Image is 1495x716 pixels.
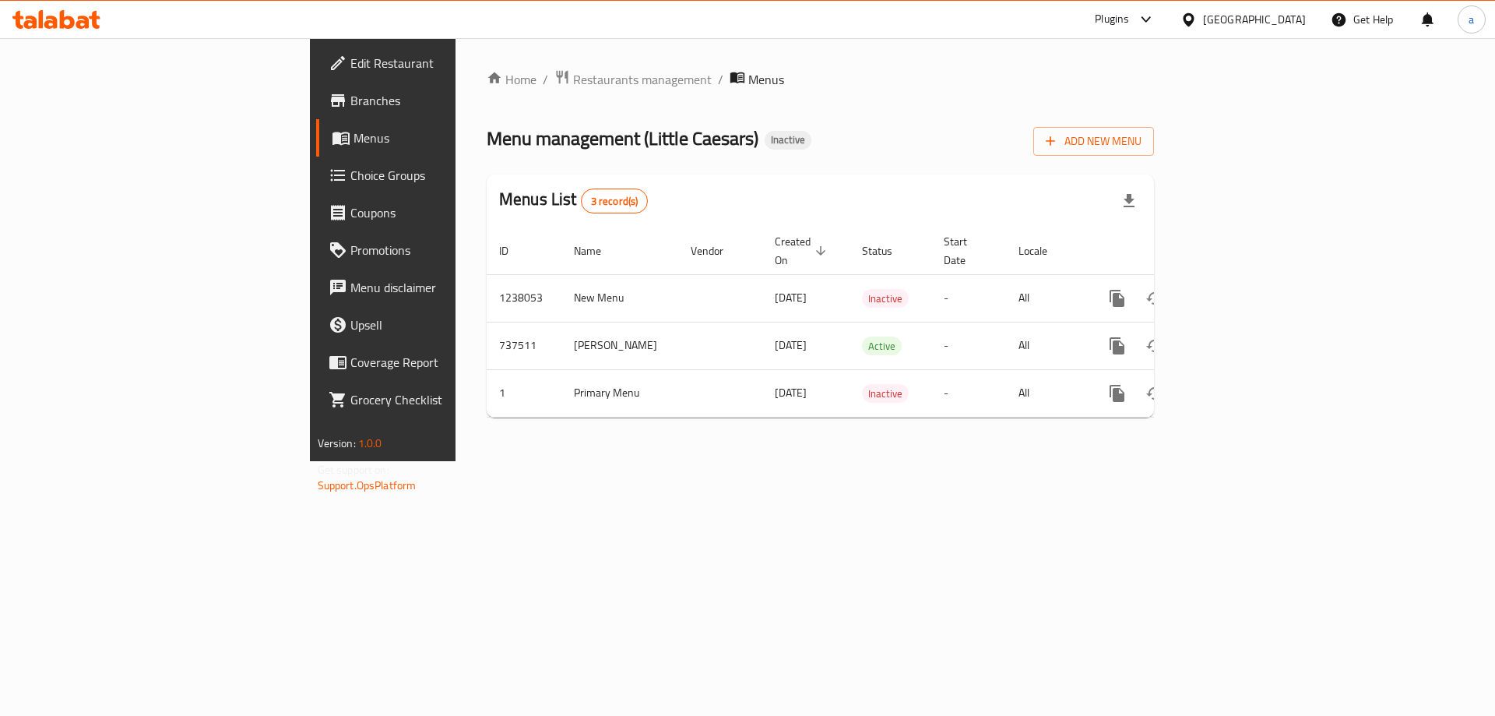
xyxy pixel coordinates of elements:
[931,274,1006,322] td: -
[775,287,807,308] span: [DATE]
[1006,322,1086,369] td: All
[318,433,356,453] span: Version:
[350,203,547,222] span: Coupons
[582,194,648,209] span: 3 record(s)
[1099,327,1136,365] button: more
[487,121,758,156] span: Menu management ( Little Caesars )
[561,274,678,322] td: New Menu
[318,475,417,496] a: Support.OpsPlatform
[931,322,1006,369] td: -
[316,269,560,306] a: Menu disclaimer
[775,232,831,270] span: Created On
[718,70,723,89] li: /
[350,353,547,372] span: Coverage Report
[350,390,547,409] span: Grocery Checklist
[1086,227,1261,275] th: Actions
[862,290,909,308] span: Inactive
[581,189,649,213] div: Total records count
[561,369,678,417] td: Primary Menu
[354,129,547,147] span: Menus
[316,344,560,381] a: Coverage Report
[944,232,987,270] span: Start Date
[1095,10,1129,29] div: Plugins
[862,384,909,403] div: Inactive
[862,289,909,308] div: Inactive
[775,335,807,355] span: [DATE]
[775,383,807,403] span: [DATE]
[316,157,560,194] a: Choice Groups
[765,133,811,146] span: Inactive
[862,242,913,260] span: Status
[1099,280,1136,317] button: more
[350,241,547,259] span: Promotions
[487,227,1261,418] table: enhanced table
[862,337,902,355] div: Active
[554,69,712,90] a: Restaurants management
[316,44,560,82] a: Edit Restaurant
[487,69,1154,90] nav: breadcrumb
[316,82,560,119] a: Branches
[862,337,902,355] span: Active
[573,70,712,89] span: Restaurants management
[765,131,811,150] div: Inactive
[316,194,560,231] a: Coupons
[1136,375,1173,412] button: Change Status
[1006,369,1086,417] td: All
[931,369,1006,417] td: -
[318,460,389,480] span: Get support on:
[748,70,784,89] span: Menus
[1136,327,1173,365] button: Change Status
[350,54,547,72] span: Edit Restaurant
[1033,127,1154,156] button: Add New Menu
[1099,375,1136,412] button: more
[561,322,678,369] td: [PERSON_NAME]
[574,242,621,260] span: Name
[316,381,560,418] a: Grocery Checklist
[1110,182,1148,220] div: Export file
[316,306,560,344] a: Upsell
[1006,274,1086,322] td: All
[1469,11,1474,28] span: a
[691,242,744,260] span: Vendor
[499,188,648,213] h2: Menus List
[350,278,547,297] span: Menu disclaimer
[350,166,547,185] span: Choice Groups
[1046,132,1141,151] span: Add New Menu
[1203,11,1306,28] div: [GEOGRAPHIC_DATA]
[1136,280,1173,317] button: Change Status
[1018,242,1068,260] span: Locale
[862,385,909,403] span: Inactive
[316,231,560,269] a: Promotions
[499,242,529,260] span: ID
[358,433,382,453] span: 1.0.0
[316,119,560,157] a: Menus
[350,91,547,110] span: Branches
[350,316,547,334] span: Upsell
